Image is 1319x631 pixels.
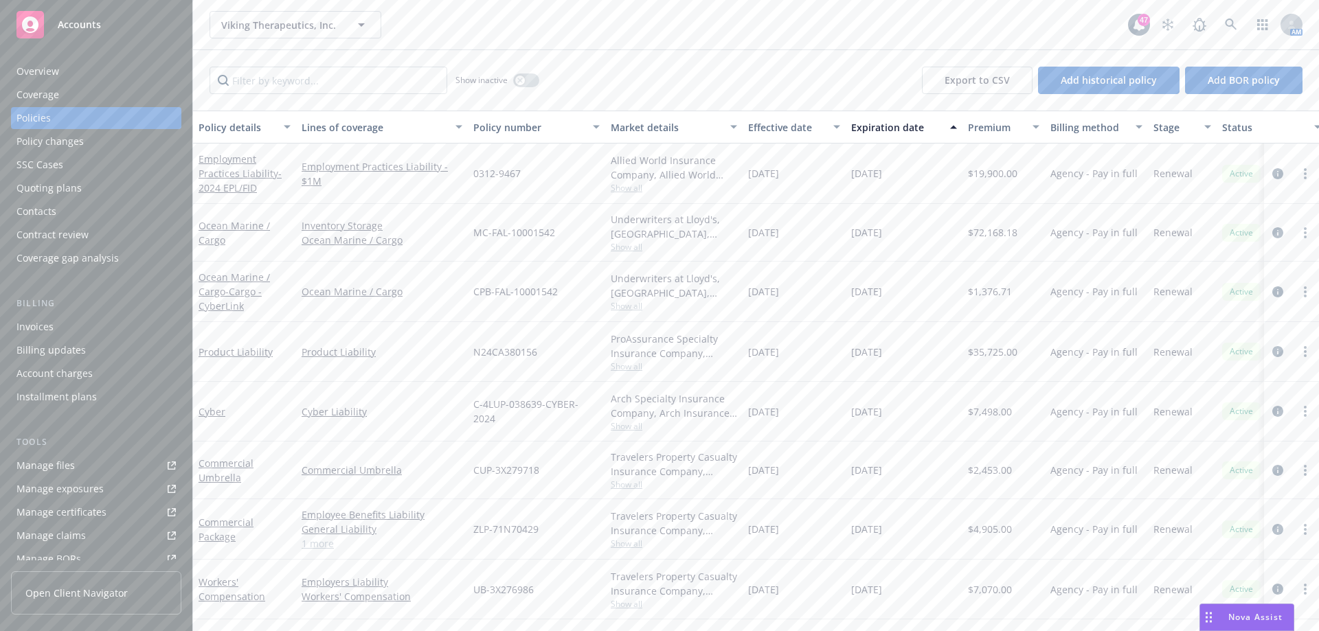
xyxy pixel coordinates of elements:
a: circleInformation [1270,581,1286,597]
span: [DATE] [851,345,882,359]
a: Coverage gap analysis [11,247,181,269]
span: [DATE] [748,522,779,536]
span: Show all [611,182,737,194]
div: Billing method [1050,120,1127,135]
span: Renewal [1153,284,1193,299]
div: Overview [16,60,59,82]
div: Manage BORs [16,548,81,570]
span: ZLP-71N70429 [473,522,539,536]
a: Policies [11,107,181,129]
button: Add BOR policy [1185,67,1303,94]
button: Market details [605,111,743,144]
span: Agency - Pay in full [1050,166,1138,181]
div: Policy number [473,120,585,135]
div: Tools [11,435,181,449]
span: CUP-3X279718 [473,463,539,477]
span: $7,498.00 [968,404,1012,419]
a: circleInformation [1270,284,1286,300]
div: Policy changes [16,130,84,152]
span: Agency - Pay in full [1050,582,1138,597]
a: Ocean Marine / Cargo [199,271,270,312]
button: Export to CSV [922,67,1033,94]
a: Ocean Marine / Cargo [302,284,462,299]
span: N24CA380156 [473,345,537,359]
div: Installment plans [16,386,97,408]
a: more [1297,225,1314,241]
span: Show all [611,300,737,312]
div: Underwriters at Lloyd's, [GEOGRAPHIC_DATA], [PERSON_NAME] of [GEOGRAPHIC_DATA], [PERSON_NAME] Cargo [611,212,737,241]
a: Search [1217,11,1245,38]
div: Contract review [16,224,89,246]
span: [DATE] [851,225,882,240]
button: Viking Therapeutics, Inc. [210,11,381,38]
a: General Liability [302,522,462,536]
span: Viking Therapeutics, Inc. [221,18,340,32]
span: [DATE] [748,166,779,181]
span: Agency - Pay in full [1050,225,1138,240]
div: Travelers Property Casualty Insurance Company, Travelers Insurance [611,450,737,479]
a: Manage files [11,455,181,477]
span: [DATE] [748,284,779,299]
a: more [1297,403,1314,420]
span: Show all [611,479,737,490]
span: Show all [611,420,737,432]
a: Coverage [11,84,181,106]
span: Active [1228,227,1255,239]
span: [DATE] [851,522,882,536]
div: Expiration date [851,120,942,135]
span: Add BOR policy [1208,73,1280,87]
a: 1 more [302,536,462,551]
span: [DATE] [851,166,882,181]
button: Billing method [1045,111,1148,144]
a: Employee Benefits Liability [302,507,462,522]
button: Nova Assist [1199,604,1294,631]
span: $72,168.18 [968,225,1017,240]
a: Overview [11,60,181,82]
a: Product Liability [302,345,462,359]
span: [DATE] [851,404,882,419]
a: Stop snowing [1154,11,1182,38]
span: [DATE] [748,582,779,597]
span: [DATE] [851,463,882,477]
span: Show all [611,241,737,253]
span: $4,905.00 [968,522,1012,536]
a: more [1297,284,1314,300]
a: Employment Practices Liability - $1M [302,159,462,188]
button: Policy details [193,111,296,144]
div: Lines of coverage [302,120,447,135]
span: Show all [611,538,737,549]
span: CPB-FAL-10001542 [473,284,558,299]
span: [DATE] [748,463,779,477]
span: Add historical policy [1061,73,1157,87]
div: Coverage gap analysis [16,247,119,269]
span: 0312-9467 [473,166,521,181]
a: Workers' Compensation [302,589,462,604]
a: Manage claims [11,525,181,547]
span: Accounts [58,19,101,30]
span: Renewal [1153,582,1193,597]
a: Quoting plans [11,177,181,199]
a: more [1297,165,1314,182]
span: [DATE] [748,225,779,240]
a: more [1297,462,1314,479]
span: $35,725.00 [968,345,1017,359]
a: Switch app [1249,11,1276,38]
span: Open Client Navigator [25,586,128,600]
div: Allied World Insurance Company, Allied World Assurance Company (AWAC) [611,153,737,182]
a: Product Liability [199,345,273,358]
span: Agency - Pay in full [1050,404,1138,419]
a: Workers' Compensation [199,575,265,603]
div: ProAssurance Specialty Insurance Company, Medmarc [611,332,737,360]
a: circleInformation [1270,225,1286,241]
div: Travelers Property Casualty Insurance Company, Travelers Insurance [611,509,737,538]
button: Policy number [468,111,605,144]
a: Installment plans [11,386,181,408]
a: Commercial Umbrella [199,457,253,484]
span: Agency - Pay in full [1050,522,1138,536]
div: Manage files [16,455,75,477]
a: Cyber [199,405,225,418]
span: C-4LUP-038639-CYBER-2024 [473,397,600,426]
span: [DATE] [748,404,779,419]
div: Billing [11,297,181,310]
span: Agency - Pay in full [1050,463,1138,477]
